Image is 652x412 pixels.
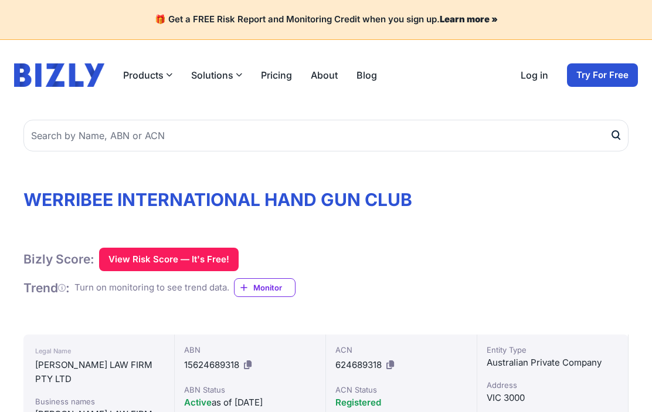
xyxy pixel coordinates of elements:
[14,14,638,25] h4: 🎁 Get a FREE Risk Report and Monitoring Credit when you sign up.
[487,379,619,391] div: Address
[487,344,619,356] div: Entity Type
[567,63,638,87] a: Try For Free
[487,391,619,405] div: VIC 3000
[184,397,212,408] span: Active
[521,68,548,82] a: Log in
[23,120,629,151] input: Search by Name, ABN or ACN
[184,359,239,370] span: 15624689318
[335,359,382,370] span: 624689318
[253,282,295,293] span: Monitor
[123,68,172,82] button: Products
[234,278,296,297] a: Monitor
[184,384,316,396] div: ABN Status
[311,68,338,82] a: About
[191,68,242,82] button: Solutions
[440,13,498,25] a: Learn more »
[487,356,619,370] div: Australian Private Company
[335,397,381,408] span: Registered
[23,251,94,267] h1: Bizly Score:
[261,68,292,82] a: Pricing
[23,189,629,210] h1: WERRIBEE INTERNATIONAL HAND GUN CLUB
[35,344,162,358] div: Legal Name
[335,344,467,356] div: ACN
[23,280,70,296] h1: Trend :
[99,248,239,271] button: View Risk Score — It's Free!
[35,396,162,407] div: Business names
[335,384,467,396] div: ACN Status
[35,358,162,386] div: [PERSON_NAME] LAW FIRM PTY LTD
[356,68,377,82] a: Blog
[184,396,316,410] div: as of [DATE]
[74,281,229,295] div: Turn on monitoring to see trend data.
[184,344,316,356] div: ABN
